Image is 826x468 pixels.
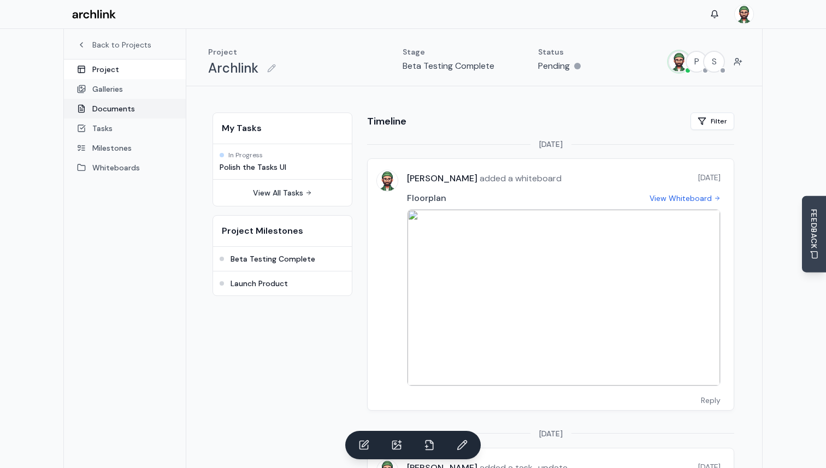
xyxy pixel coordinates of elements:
span: added a whiteboard [477,173,562,184]
button: S [703,51,725,73]
span: [DATE] [698,172,721,183]
h2: Timeline [367,114,406,129]
span: P [687,52,706,72]
a: Galleries [64,79,186,99]
p: Beta Testing Complete [403,60,494,73]
button: Marc Farias Jones [668,51,690,73]
h2: My Tasks [222,122,343,135]
a: Milestones [64,138,186,158]
a: View All Tasks [253,187,312,198]
a: Documents [64,99,186,119]
img: Marc Farias Jones [377,170,398,191]
h3: Floorplan [407,192,446,205]
button: P [686,51,707,73]
p: Status [538,46,581,57]
h3: Polish the Tasks UI [220,162,345,173]
h3: Launch Product [231,278,288,289]
h3: Beta Testing Complete [231,253,315,264]
img: c56fbd99-7c85-4f59-a08a-24fd2d895dd0 [408,210,720,386]
button: Reply [688,390,734,410]
h1: Archlink [208,60,258,77]
a: Project [64,60,186,79]
button: Send Feedback [802,196,826,272]
span: [PERSON_NAME] [407,173,477,184]
p: Stage [403,46,494,57]
h2: Project Milestones [222,224,343,238]
p: Project [208,46,280,57]
img: Marc Farias Jones [735,5,753,23]
span: [DATE] [539,428,563,439]
a: View Whiteboard [650,193,721,204]
span: S [704,52,724,72]
button: Filter [691,112,734,130]
a: Back to Projects [77,39,173,50]
img: Marc Farias Jones [669,52,689,72]
p: Pending [538,60,570,73]
a: Tasks [64,119,186,138]
span: In Progress [228,151,263,159]
img: Archlink [72,10,116,19]
span: FEEDBACK [809,209,819,248]
span: [DATE] [539,139,563,150]
a: Whiteboards [64,158,186,177]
